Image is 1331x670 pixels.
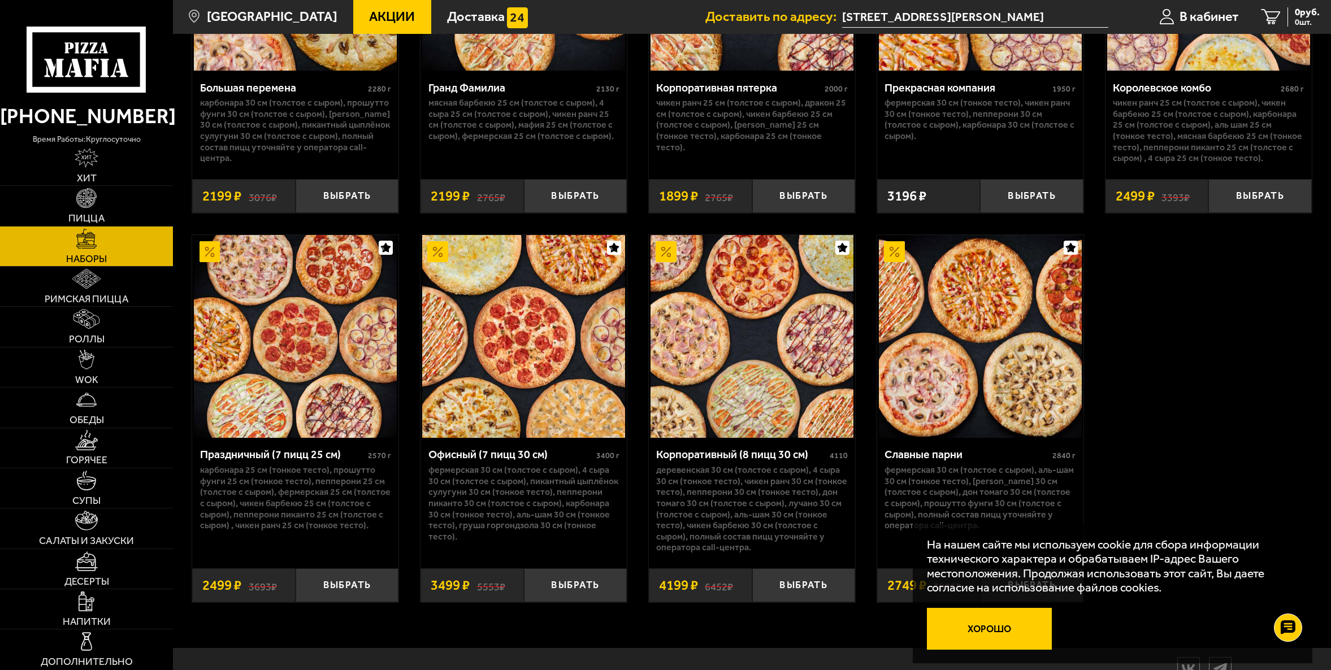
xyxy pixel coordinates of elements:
[64,577,109,587] span: Десерты
[705,578,733,593] s: 6452 ₽
[477,189,505,203] s: 2765 ₽
[596,451,619,460] span: 3400 г
[705,189,733,203] s: 2765 ₽
[200,448,365,462] div: Праздничный (7 пицц 25 см)
[1052,451,1076,460] span: 2840 г
[428,97,619,142] p: Мясная Барбекю 25 см (толстое с сыром), 4 сыра 25 см (толстое с сыром), Чикен Ранч 25 см (толстое...
[927,537,1291,595] p: На нашем сайте мы используем cookie для сбора информации технического характера и обрабатываем IP...
[887,578,926,593] span: 2749 ₽
[656,81,821,95] div: Корпоративная пятерка
[200,97,391,164] p: Карбонара 30 см (толстое с сыром), Прошутто Фунги 30 см (толстое с сыром), [PERSON_NAME] 30 см (т...
[885,448,1050,462] div: Славные парни
[651,235,853,438] img: Корпоративный (8 пицц 30 см)
[877,235,1083,438] a: АкционныйСлавные парни
[447,10,505,24] span: Доставка
[1180,10,1239,24] span: В кабинет
[428,464,619,542] p: Фермерская 30 см (толстое с сыром), 4 сыра 30 см (толстое с сыром), Пикантный цыплёнок сулугуни 3...
[428,81,593,95] div: Гранд Фамилиа
[39,536,134,546] span: Салаты и закуски
[1208,179,1312,213] button: Выбрать
[885,97,1076,142] p: Фермерская 30 см (тонкое тесто), Чикен Ранч 30 см (тонкое тесто), Пепперони 30 см (толстое с сыро...
[296,568,399,602] button: Выбрать
[649,235,855,438] a: АкционныйКорпоративный (8 пицц 30 см)
[431,189,470,203] span: 2199 ₽
[656,448,826,462] div: Корпоративный (8 пицц 30 см)
[1295,18,1320,27] span: 0 шт.
[1113,81,1278,95] div: Королевское комбо
[202,578,241,593] span: 2499 ₽
[884,241,905,262] img: Акционный
[66,254,107,264] span: Наборы
[885,464,1076,531] p: Фермерская 30 см (толстое с сыром), Аль-Шам 30 см (тонкое тесто), [PERSON_NAME] 30 см (толстое с ...
[69,334,105,345] span: Роллы
[70,415,104,425] span: Обеды
[524,568,627,602] button: Выбрать
[885,81,1050,95] div: Прекрасная компания
[1052,84,1076,94] span: 1950 г
[63,617,111,627] span: Напитки
[1281,84,1304,94] span: 2680 г
[705,10,842,24] span: Доставить по адресу:
[980,179,1083,213] button: Выбрать
[41,657,133,667] span: Дополнительно
[1295,7,1320,17] span: 0 руб.
[68,214,105,224] span: Пицца
[75,375,98,385] span: WOK
[202,189,241,203] span: 2199 ₽
[842,7,1108,28] span: Санкт-Петербург, улица Писарева, 18
[752,568,856,602] button: Выбрать
[72,496,101,506] span: Супы
[887,189,926,203] span: 3196 ₽
[192,235,398,438] a: АкционныйПраздничный (7 пицц 25 см)
[420,235,627,438] a: АкционныйОфисный (7 пицц 30 см)
[368,451,391,460] span: 2570 г
[596,84,619,94] span: 2130 г
[45,294,128,304] span: Римская пицца
[431,578,470,593] span: 3499 ₽
[659,189,698,203] span: 1899 ₽
[200,81,365,95] div: Большая перемена
[830,451,848,460] span: 4110
[879,235,1082,438] img: Славные парни
[752,179,856,213] button: Выбрать
[369,10,415,24] span: Акции
[66,455,107,465] span: Горячее
[656,464,847,553] p: Деревенская 30 см (толстое с сыром), 4 сыра 30 см (тонкое тесто), Чикен Ранч 30 см (тонкое тесто)...
[200,241,220,262] img: Акционный
[1116,189,1155,203] span: 2499 ₽
[427,241,448,262] img: Акционный
[659,578,698,593] span: 4199 ₽
[200,464,391,531] p: Карбонара 25 см (тонкое тесто), Прошутто Фунги 25 см (тонкое тесто), Пепперони 25 см (толстое с с...
[477,578,505,593] s: 5553 ₽
[1113,97,1304,164] p: Чикен Ранч 25 см (толстое с сыром), Чикен Барбекю 25 см (толстое с сыром), Карбонара 25 см (толст...
[656,241,677,262] img: Акционный
[368,84,391,94] span: 2280 г
[428,448,593,462] div: Офисный (7 пицц 30 см)
[507,7,528,28] img: 15daf4d41897b9f0e9f617042186c801.svg
[524,179,627,213] button: Выбрать
[1161,189,1190,203] s: 3393 ₽
[927,608,1052,650] button: Хорошо
[422,235,625,438] img: Офисный (7 пицц 30 см)
[207,10,337,24] span: [GEOGRAPHIC_DATA]
[77,173,97,184] span: Хит
[656,97,847,153] p: Чикен Ранч 25 см (толстое с сыром), Дракон 25 см (толстое с сыром), Чикен Барбекю 25 см (толстое ...
[194,235,397,438] img: Праздничный (7 пицц 25 см)
[825,84,848,94] span: 2000 г
[842,7,1108,28] input: Ваш адрес доставки
[249,578,277,593] s: 3693 ₽
[296,179,399,213] button: Выбрать
[249,189,277,203] s: 3076 ₽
